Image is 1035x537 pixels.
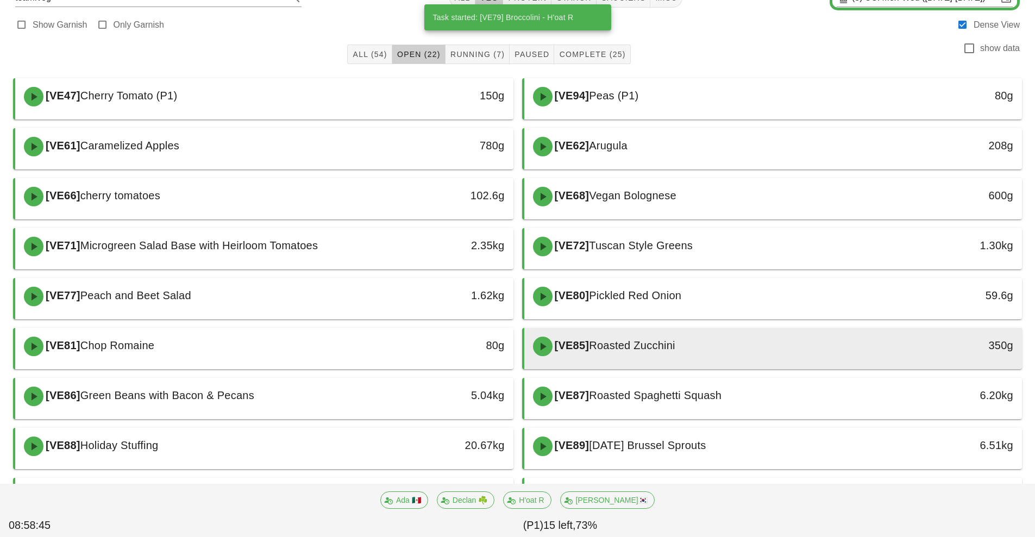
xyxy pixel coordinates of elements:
[43,239,80,251] span: [VE71]
[80,439,159,451] span: Holiday Stuffing
[80,90,178,102] span: Cherry Tomato (P1)
[903,287,1013,304] div: 59.6g
[92,515,1028,536] div: (P1) 73%
[80,239,318,251] span: Microgreen Salad Base with Heirloom Tomatoes
[554,45,630,64] button: Complete (25)
[514,50,549,59] span: Paused
[903,237,1013,254] div: 1.30kg
[510,492,544,508] span: H'oat R
[589,439,706,451] span: [DATE] Brussel Sprouts
[80,140,179,151] span: Caramelized Apples
[903,187,1013,204] div: 600g
[43,439,80,451] span: [VE88]
[43,189,80,201] span: [VE66]
[553,239,589,251] span: [VE72]
[352,50,387,59] span: All (54)
[397,50,441,59] span: Open (22)
[394,237,504,254] div: 2.35kg
[903,337,1013,354] div: 350g
[392,45,446,64] button: Open (22)
[589,239,693,251] span: Tuscan Style Greens
[80,339,154,351] span: Chop Romaine
[394,287,504,304] div: 1.62kg
[553,140,589,151] span: [VE62]
[394,437,504,454] div: 20.67kg
[553,90,589,102] span: [VE94]
[567,492,648,508] span: [PERSON_NAME]🇰🇷
[974,20,1020,30] label: Dense View
[394,387,504,404] div: 5.04kg
[903,87,1013,104] div: 80g
[589,189,676,201] span: Vegan Bolognese
[33,20,87,30] label: Show Garnish
[510,45,554,64] button: Paused
[903,137,1013,154] div: 208g
[903,387,1013,404] div: 6.20kg
[43,90,80,102] span: [VE47]
[446,45,510,64] button: Running (7)
[980,43,1020,54] label: show data
[450,50,505,59] span: Running (7)
[43,339,80,351] span: [VE81]
[903,437,1013,454] div: 6.51kg
[80,189,160,201] span: cherry tomatoes
[553,189,589,201] span: [VE68]
[553,289,589,301] span: [VE80]
[589,389,722,401] span: Roasted Spaghetti Squash
[589,339,675,351] span: Roasted Zucchini
[444,492,487,508] span: Declan ☘️
[553,439,589,451] span: [VE89]
[387,492,421,508] span: Ada 🇲🇽
[589,289,681,301] span: Pickled Red Onion
[553,339,589,351] span: [VE85]
[43,289,80,301] span: [VE77]
[7,515,92,536] div: 08:58:45
[80,289,191,301] span: Peach and Beet Salad
[589,140,628,151] span: Arugula
[424,4,607,30] div: Task started: [VE79] Broccolini - H'oat R
[347,45,392,64] button: All (54)
[553,389,589,401] span: [VE87]
[43,140,80,151] span: [VE61]
[114,20,164,30] label: Only Garnish
[394,187,504,204] div: 102.6g
[589,90,638,102] span: Peas (P1)
[394,137,504,154] div: 780g
[543,519,575,531] span: 15 left,
[80,389,254,401] span: Green Beans with Bacon & Pecans
[43,389,80,401] span: [VE86]
[394,87,504,104] div: 150g
[394,337,504,354] div: 80g
[559,50,625,59] span: Complete (25)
